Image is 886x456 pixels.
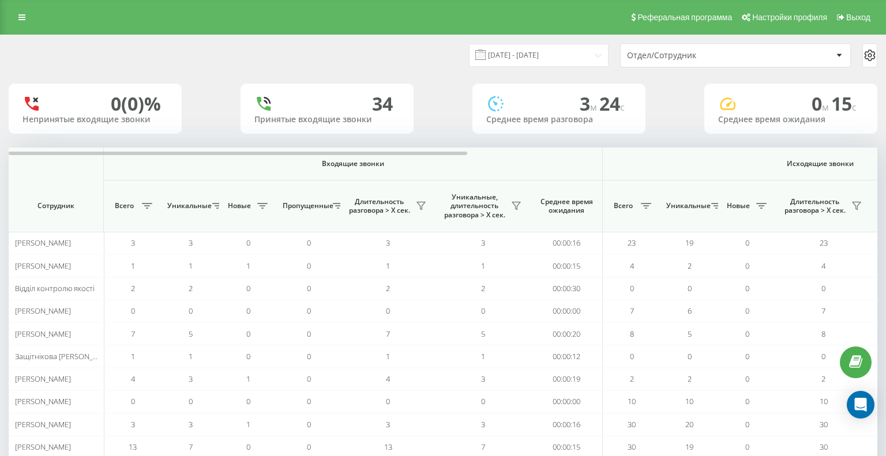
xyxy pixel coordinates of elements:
[847,391,874,419] div: Open Intercom Messenger
[189,329,193,339] span: 5
[745,238,749,248] span: 0
[225,201,254,210] span: Новые
[283,201,329,210] span: Пропущенные
[246,238,250,248] span: 0
[630,261,634,271] span: 4
[386,283,390,293] span: 2
[688,329,692,339] span: 5
[131,306,135,316] span: 0
[724,201,753,210] span: Новые
[688,374,692,384] span: 2
[110,201,138,210] span: Всего
[131,351,135,361] span: 1
[531,232,603,254] td: 00:00:16
[531,413,603,436] td: 00:00:16
[745,419,749,429] span: 0
[481,238,485,248] span: 3
[820,396,828,406] span: 10
[111,93,161,115] div: 0 (0)%
[630,329,634,339] span: 8
[307,442,311,452] span: 0
[481,396,485,406] span: 0
[15,306,71,316] span: [PERSON_NAME]
[852,101,857,114] span: c
[307,283,311,293] span: 0
[246,396,250,406] span: 0
[685,442,693,452] span: 19
[628,396,636,406] span: 10
[15,351,115,361] span: Защітнікова [PERSON_NAME]
[820,419,828,429] span: 30
[580,91,599,116] span: 3
[531,390,603,413] td: 00:00:00
[630,283,634,293] span: 0
[821,351,825,361] span: 0
[386,351,390,361] span: 1
[821,283,825,293] span: 0
[831,91,857,116] span: 15
[685,419,693,429] span: 20
[821,329,825,339] span: 8
[246,374,250,384] span: 1
[131,374,135,384] span: 4
[189,419,193,429] span: 3
[386,374,390,384] span: 4
[745,306,749,316] span: 0
[531,277,603,300] td: 00:00:30
[15,374,71,384] span: [PERSON_NAME]
[131,261,135,271] span: 1
[18,201,93,210] span: Сотрудник
[307,351,311,361] span: 0
[745,374,749,384] span: 0
[821,306,825,316] span: 7
[131,396,135,406] span: 0
[666,201,708,210] span: Уникальные
[384,442,392,452] span: 13
[386,238,390,248] span: 3
[628,238,636,248] span: 23
[745,261,749,271] span: 0
[386,396,390,406] span: 0
[167,201,209,210] span: Уникальные
[307,306,311,316] span: 0
[15,283,95,293] span: Відділ контролю якості
[531,345,603,368] td: 00:00:12
[685,396,693,406] span: 10
[189,351,193,361] span: 1
[15,261,71,271] span: [PERSON_NAME]
[481,261,485,271] span: 1
[15,442,71,452] span: [PERSON_NAME]
[307,261,311,271] span: 0
[688,261,692,271] span: 2
[481,283,485,293] span: 2
[386,306,390,316] span: 0
[481,306,485,316] span: 0
[745,283,749,293] span: 0
[131,419,135,429] span: 3
[688,306,692,316] span: 6
[189,374,193,384] span: 3
[15,396,71,406] span: [PERSON_NAME]
[620,101,625,114] span: c
[745,351,749,361] span: 0
[821,261,825,271] span: 4
[630,374,634,384] span: 2
[246,261,250,271] span: 1
[189,261,193,271] span: 1
[486,115,632,125] div: Среднее время разговора
[628,419,636,429] span: 30
[718,115,864,125] div: Среднее время ожидания
[630,306,634,316] span: 7
[246,329,250,339] span: 0
[637,13,732,22] span: Реферальная программа
[131,283,135,293] span: 2
[846,13,870,22] span: Выход
[189,283,193,293] span: 2
[531,254,603,277] td: 00:00:15
[627,51,765,61] div: Отдел/Сотрудник
[812,91,831,116] span: 0
[129,442,137,452] span: 13
[189,238,193,248] span: 3
[386,261,390,271] span: 1
[745,442,749,452] span: 0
